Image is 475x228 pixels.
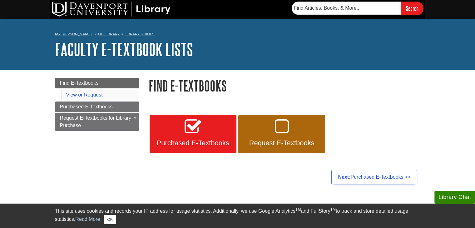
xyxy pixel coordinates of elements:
[154,139,232,147] span: Purchased E-Textbooks
[330,207,336,212] sup: TM
[75,216,100,222] a: Read More
[55,32,92,37] a: My [PERSON_NAME]
[52,2,171,17] img: DU Library
[243,139,320,147] span: Request E-Textbooks
[98,32,120,36] a: DU Library
[149,78,420,94] h1: Find E-Textbooks
[55,30,420,40] nav: breadcrumb
[292,2,401,15] input: Find Articles, Books, & More...
[60,115,131,128] span: Request E-Textbooks for Library Purchase
[55,113,139,131] a: Request E-Textbooks for Library Purchase
[60,80,99,86] span: Find E-Textbooks
[104,215,116,224] button: Close
[55,78,139,131] div: Guide Page Menu
[238,115,325,154] a: Request E-Textbooks
[125,32,154,36] a: Library Guides
[331,170,417,184] a: Next:Purchased E-Textbooks >>
[55,78,139,88] a: Find E-Textbooks
[338,174,350,180] strong: Next:
[66,92,103,97] a: View or Request
[292,2,423,15] form: Searches DU Library's articles, books, and more
[55,40,193,59] a: Faculty E-Textbook Lists
[60,104,113,109] span: Purchased E-Textbooks
[295,207,301,212] sup: TM
[434,191,475,204] button: Library Chat
[55,207,420,224] div: This site uses cookies and records your IP address for usage statistics. Additionally, we use Goo...
[150,115,236,154] a: Purchased E-Textbooks
[401,2,423,15] input: Search
[55,102,139,112] a: Purchased E-Textbooks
